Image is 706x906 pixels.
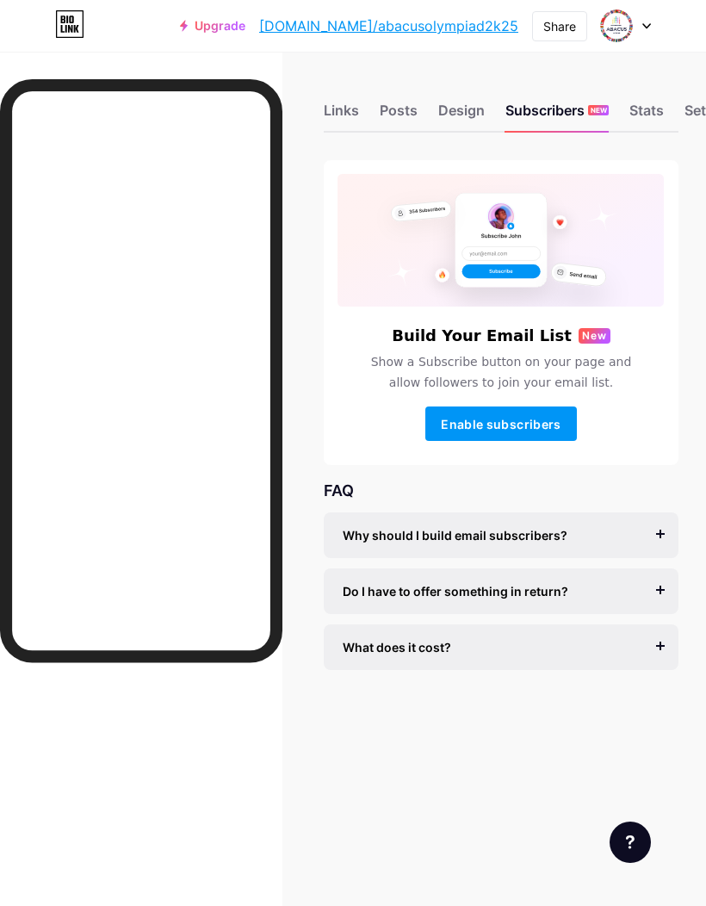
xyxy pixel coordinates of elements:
[438,100,485,131] div: Design
[324,100,359,131] div: Links
[324,479,678,502] div: FAQ
[370,351,632,393] span: Show a Subscribe button on your page and allow followers to join your email list.
[591,105,607,115] span: NEW
[380,100,418,131] div: Posts
[343,638,451,656] span: What does it cost?
[582,328,607,344] span: New
[441,417,560,431] span: Enable subscribers
[600,9,633,42] img: abacusolympiad2k25
[425,406,577,441] button: Enable subscribers
[180,19,245,33] a: Upgrade
[505,100,609,131] div: Subscribers
[343,526,567,544] span: Why should I build email subscribers?
[543,17,576,35] div: Share
[343,582,568,600] span: Do I have to offer something in return?
[629,100,664,131] div: Stats
[259,16,518,36] a: [DOMAIN_NAME]/abacusolympiad2k25
[392,327,572,344] h6: Build Your Email List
